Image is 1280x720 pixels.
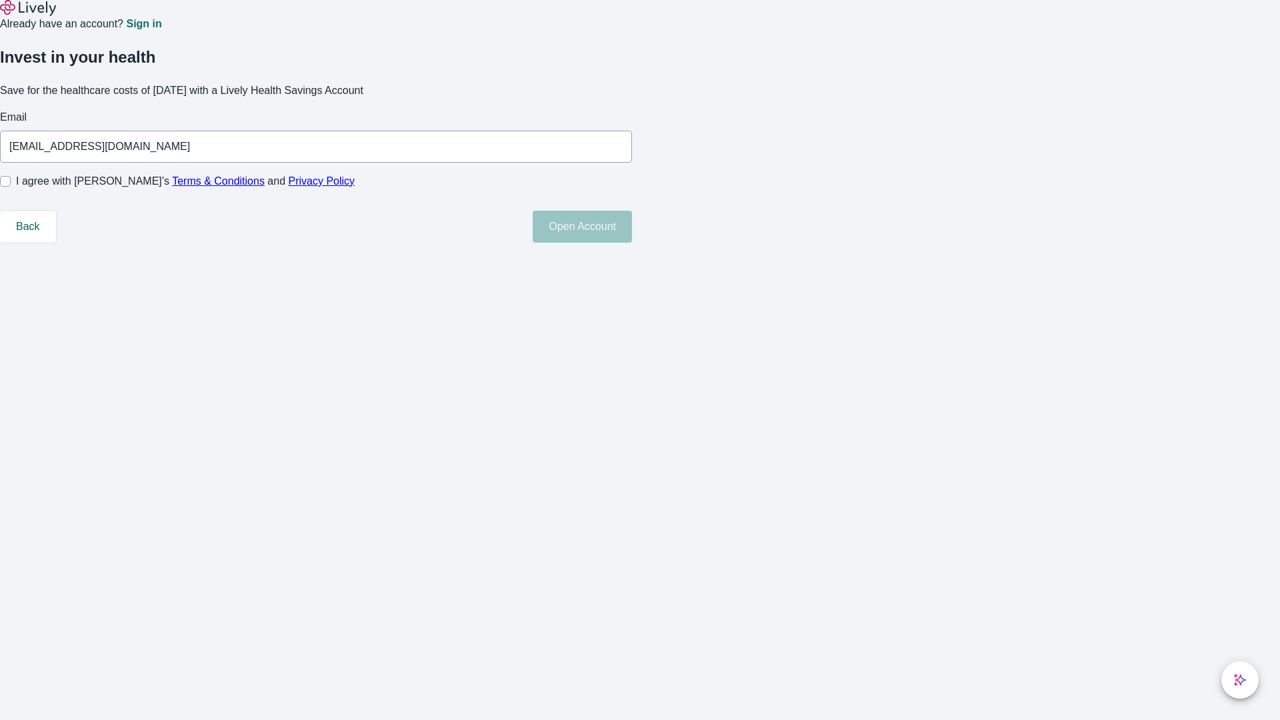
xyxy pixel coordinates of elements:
a: Terms & Conditions [172,175,265,187]
a: Privacy Policy [289,175,355,187]
svg: Lively AI Assistant [1233,673,1247,687]
button: chat [1221,661,1259,699]
span: I agree with [PERSON_NAME]’s and [16,173,355,189]
a: Sign in [126,19,161,29]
